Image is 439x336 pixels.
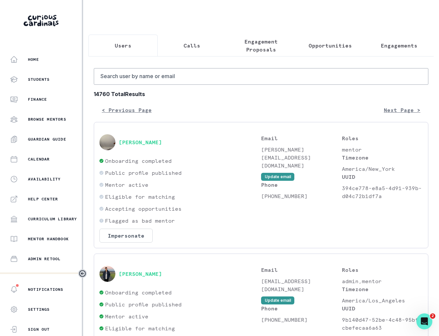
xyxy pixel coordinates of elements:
[342,165,423,173] p: America/New_York
[261,173,294,181] button: Update email
[28,176,61,182] p: Availability
[342,316,423,332] p: 9b140d47-52be-4c48-95bf-cbefecaa6a63
[28,97,47,102] p: Finance
[28,77,50,82] p: Students
[430,313,435,319] span: 2
[261,316,342,324] p: [PHONE_NUMBER]
[28,157,50,162] p: Calendar
[105,300,182,308] p: Public profile published
[28,327,50,332] p: Sign Out
[342,296,423,304] p: America/Los_Angeles
[342,146,423,154] p: mentor
[28,256,61,262] p: Admin Retool
[105,181,148,189] p: Mentor active
[105,205,182,213] p: Accepting opportunities
[28,137,66,142] p: Guardian Guide
[28,307,50,312] p: Settings
[184,42,200,50] p: Calls
[261,266,342,274] p: Email
[416,313,432,329] iframe: Intercom live chat
[342,134,423,142] p: Roles
[342,266,423,274] p: Roles
[99,229,153,243] button: Impersonate
[232,38,290,54] p: Engagement Proposals
[261,296,294,304] button: Update email
[261,146,342,169] p: [PERSON_NAME][EMAIL_ADDRESS][DOMAIN_NAME]
[342,154,423,162] p: Timezone
[342,173,423,181] p: UUID
[28,117,66,122] p: Browse Mentors
[381,42,417,50] p: Engagements
[105,157,172,165] p: Onboarding completed
[94,103,160,117] button: < Previous Page
[78,269,87,278] button: Toggle sidebar
[342,184,423,200] p: 394ce778-e8a5-4d91-939b-d04c72b1df7a
[261,304,342,312] p: Phone
[309,42,352,50] p: Opportunities
[94,90,428,98] b: 14760 Total Results
[342,304,423,312] p: UUID
[105,193,175,201] p: Eligible for matching
[105,217,175,225] p: Flagged as bad mentor
[119,271,162,277] button: [PERSON_NAME]
[376,103,428,117] button: Next Page >
[105,169,182,177] p: Public profile published
[28,57,39,62] p: Home
[105,288,172,296] p: Onboarding completed
[115,42,131,50] p: Users
[261,192,342,200] p: [PHONE_NUMBER]
[24,15,59,26] img: Curious Cardinals Logo
[261,134,342,142] p: Email
[28,287,64,292] p: Notifications
[342,285,423,293] p: Timezone
[342,277,423,285] p: admin,mentor
[28,236,69,242] p: Mentor Handbook
[261,181,342,189] p: Phone
[28,196,58,202] p: Help Center
[105,324,175,332] p: Eligible for matching
[105,312,148,320] p: Mentor active
[119,139,162,146] button: [PERSON_NAME]
[261,277,342,293] p: [EMAIL_ADDRESS][DOMAIN_NAME]
[28,216,77,222] p: Curriculum Library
